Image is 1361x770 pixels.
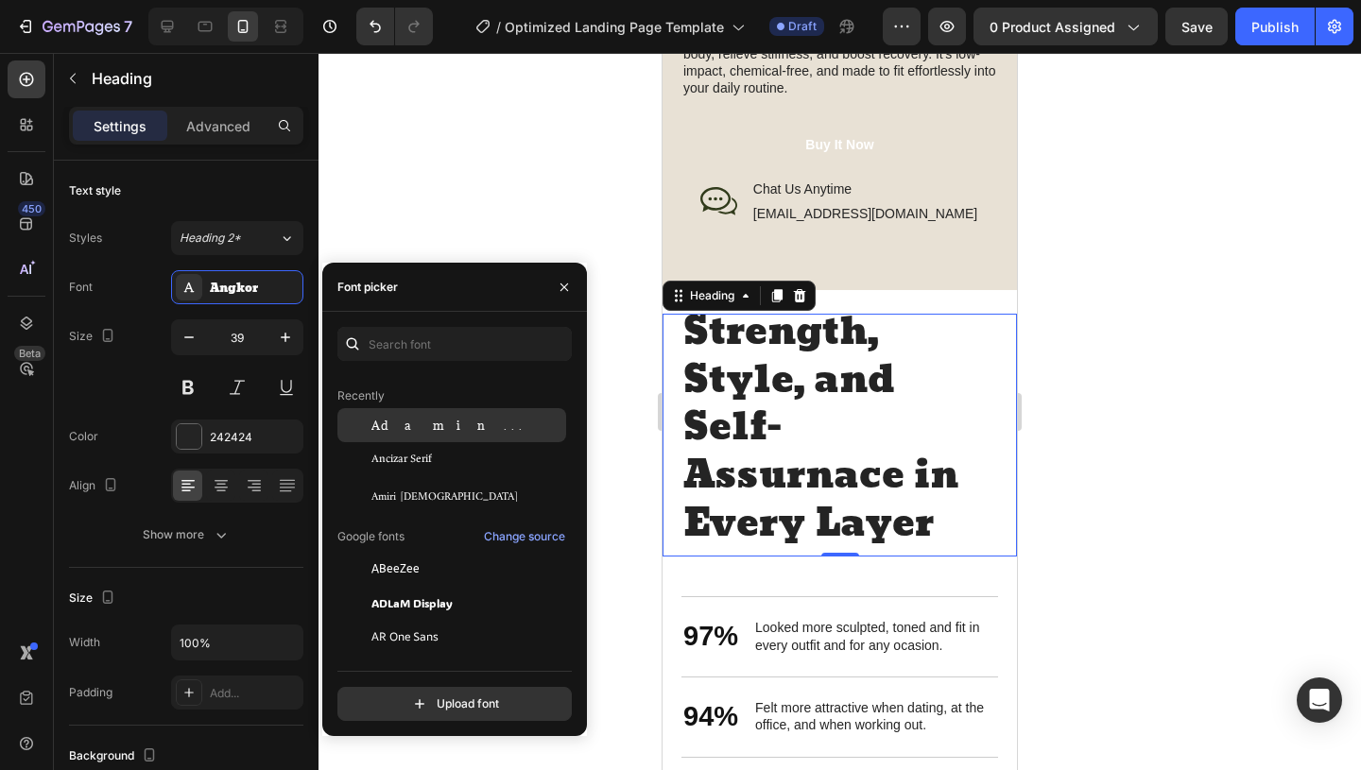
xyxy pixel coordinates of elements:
[69,473,122,499] div: Align
[505,17,724,37] span: Optimized Landing Page Template
[69,428,98,445] div: Color
[172,625,302,659] input: Auto
[371,560,420,577] span: ABeeZee
[8,8,141,45] button: 7
[124,15,132,38] p: 7
[337,528,405,545] p: Google fonts
[1297,677,1342,723] div: Open Intercom Messenger
[356,8,433,45] div: Undo/Redo
[484,528,565,545] div: Change source
[973,8,1158,45] button: 0 product assigned
[1251,17,1299,37] div: Publish
[94,116,146,136] p: Settings
[69,324,119,350] div: Size
[210,685,299,702] div: Add...
[496,17,501,37] span: /
[990,17,1115,37] span: 0 product assigned
[663,53,1017,770] iframe: Design area
[210,280,299,297] div: Angkor
[1235,8,1315,45] button: Publish
[337,327,572,361] input: Search font
[180,230,241,247] span: Heading 2*
[69,182,121,199] div: Text style
[1165,8,1228,45] button: Save
[171,221,303,255] button: Heading 2*
[69,230,102,247] div: Styles
[69,684,112,701] div: Padding
[210,429,299,446] div: 242424
[69,279,93,296] div: Font
[1181,19,1213,35] span: Save
[186,116,250,136] p: Advanced
[371,594,453,611] span: ADLaM Display
[371,485,518,502] span: Amiri [DEMOGRAPHIC_DATA]
[69,634,100,651] div: Width
[337,387,385,404] p: Recently
[337,279,398,296] div: Font picker
[143,525,231,544] div: Show more
[14,346,45,361] div: Beta
[337,687,572,721] button: Upload font
[483,525,566,548] button: Change source
[18,201,45,216] div: 450
[371,417,528,434] span: Adamina
[69,744,161,769] div: Background
[371,451,432,468] span: Ancizar Serif
[92,67,296,90] p: Heading
[69,518,303,552] button: Show more
[371,628,439,645] span: AR One Sans
[410,694,499,713] div: Upload font
[788,18,817,35] span: Draft
[69,586,119,611] div: Size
